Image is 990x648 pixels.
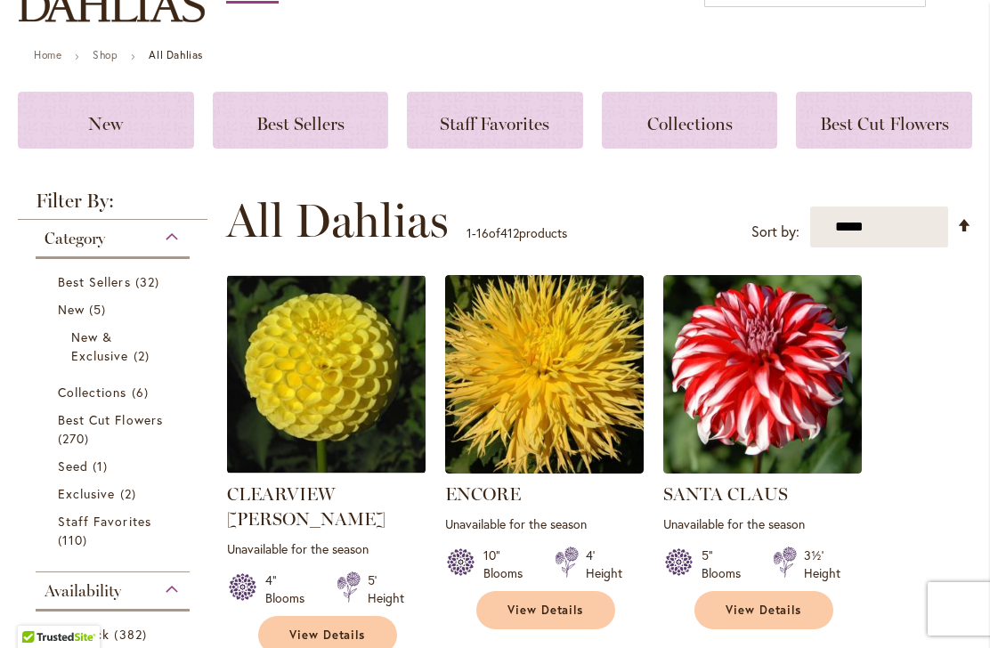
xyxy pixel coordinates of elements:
[132,383,153,401] span: 6
[226,194,449,247] span: All Dahlias
[445,460,644,477] a: ENCORE
[445,515,644,532] p: Unavailable for the season
[135,272,164,291] span: 32
[694,591,833,629] a: View Details
[58,384,127,401] span: Collections
[647,113,733,134] span: Collections
[13,585,63,635] iframe: Launch Accessibility Center
[18,92,194,149] a: New
[114,625,150,644] span: 382
[820,113,949,134] span: Best Cut Flowers
[796,92,972,149] a: Best Cut Flowers
[663,483,788,505] a: SANTA CLAUS
[476,224,489,241] span: 16
[407,92,583,149] a: Staff Favorites
[58,512,172,549] a: Staff Favorites
[58,273,131,290] span: Best Sellers
[445,275,644,474] img: ENCORE
[89,300,110,319] span: 5
[227,540,426,557] p: Unavailable for the season
[58,484,172,503] a: Exclusive
[58,383,172,401] a: Collections
[88,113,123,134] span: New
[45,229,105,248] span: Category
[120,484,141,503] span: 2
[368,571,404,607] div: 5' Height
[134,346,154,365] span: 2
[58,485,115,502] span: Exclusive
[58,411,163,428] span: Best Cut Flowers
[58,300,172,319] a: New
[58,531,92,549] span: 110
[804,547,840,582] div: 3½' Height
[467,224,472,241] span: 1
[58,513,151,530] span: Staff Favorites
[500,224,519,241] span: 412
[93,457,112,475] span: 1
[702,547,751,582] div: 5" Blooms
[93,48,118,61] a: Shop
[483,547,533,582] div: 10" Blooms
[227,483,385,530] a: CLEARVIEW [PERSON_NAME]
[751,215,799,248] label: Sort by:
[445,483,521,505] a: ENCORE
[58,457,172,475] a: Seed
[265,571,315,607] div: 4" Blooms
[58,458,88,474] span: Seed
[71,328,158,365] a: New &amp; Exclusive
[213,92,389,149] a: Best Sellers
[586,547,622,582] div: 4' Height
[256,113,345,134] span: Best Sellers
[34,48,61,61] a: Home
[58,301,85,318] span: New
[440,113,549,134] span: Staff Favorites
[58,272,172,291] a: Best Sellers
[45,581,121,601] span: Availability
[227,460,426,477] a: CLEARVIEW DANIEL
[227,275,426,474] img: CLEARVIEW DANIEL
[58,625,172,644] a: In Stock 382
[467,219,567,247] p: - of products
[663,460,862,477] a: SANTA CLAUS
[58,410,172,448] a: Best Cut Flowers
[18,191,207,220] strong: Filter By:
[476,591,615,629] a: View Details
[149,48,203,61] strong: All Dahlias
[507,603,584,618] span: View Details
[289,628,366,643] span: View Details
[726,603,802,618] span: View Details
[663,515,862,532] p: Unavailable for the season
[663,275,862,474] img: SANTA CLAUS
[58,429,93,448] span: 270
[71,328,128,364] span: New & Exclusive
[602,92,778,149] a: Collections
